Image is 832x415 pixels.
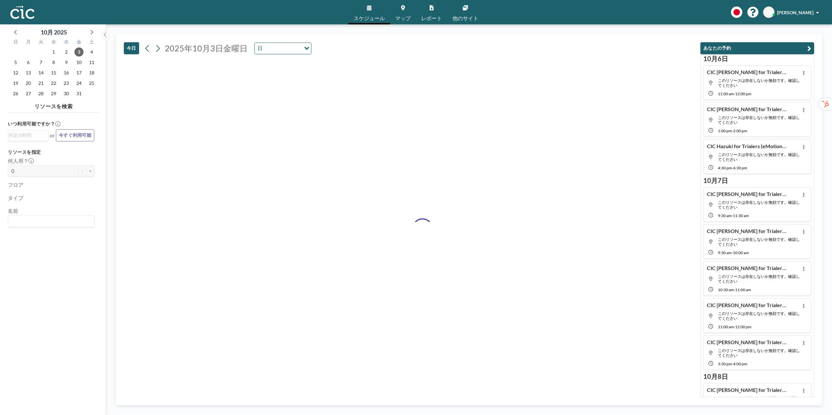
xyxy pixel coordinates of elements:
[354,16,385,21] span: スケジュール
[703,176,811,185] h3: 10月7日
[60,38,72,47] div: 木
[718,274,800,284] span: このリソースは存在しないか無効です。確認してください
[733,250,749,255] span: 10:00 AM
[10,6,34,19] img: organization-logo
[707,265,788,271] h4: CIC [PERSON_NAME] for Trialers (フューチャー様)の予約
[11,89,20,98] span: 2025年10月26日日曜日
[8,100,99,110] h4: リソースを検索
[165,43,248,53] span: 2025年10月3日金曜日
[9,217,90,226] input: Search for option
[8,208,18,214] label: 名前
[74,68,84,77] span: 2025年10月17日金曜日
[24,58,33,67] span: 2025年10月6日月曜日
[62,79,71,88] span: 2025年10月23日木曜日
[74,89,84,98] span: 2025年10月31日金曜日
[8,149,94,155] h3: リソースを指定
[452,16,478,21] span: 他のサイト
[718,115,800,125] span: このリソースは存在しないか無効です。確認してください
[85,38,98,47] div: 土
[707,69,788,75] h4: CIC [PERSON_NAME] for Trialers (Help Tech様)の予約
[8,195,23,201] label: タイプ
[36,68,45,77] span: 2025年10月14日火曜日
[395,16,411,21] span: マップ
[265,44,300,53] input: Search for option
[735,324,751,329] span: 12:00 PM
[718,152,800,162] span: このリソースは存在しないか無効です。確認してください
[36,89,45,98] span: 2025年10月28日火曜日
[718,250,732,255] span: 9:30 AM
[718,128,732,133] span: 1:00 PM
[718,213,732,218] span: 9:30 AM
[733,128,747,133] span: 2:00 PM
[11,68,20,77] span: 2025年10月12日日曜日
[765,9,773,15] span: HN
[735,287,751,292] span: 11:00 AM
[62,68,71,77] span: 2025年10月16日木曜日
[72,38,85,47] div: 金
[36,58,45,67] span: 2025年10月7日火曜日
[734,91,735,96] span: -
[49,58,58,67] span: 2025年10月8日水曜日
[24,79,33,88] span: 2025年10月20日月曜日
[8,130,48,140] div: Search for option
[707,143,788,149] h4: CIC Hazuki for Trialers (eMotionFleet様)の予約
[255,43,311,54] div: Search for option
[11,79,20,88] span: 2025年10月19日日曜日
[777,10,813,15] span: [PERSON_NAME]
[87,47,96,57] span: 2025年10月4日土曜日
[8,158,34,164] label: 何人用？
[718,78,800,88] span: このリソースは存在しないか無効です。確認してください
[718,165,732,170] span: 4:30 PM
[718,361,732,366] span: 3:30 PM
[707,387,788,393] h4: CIC [PERSON_NAME] for Trialers (eMotion Fleet様) さんの予約
[62,47,71,57] span: 2025年10月2日木曜日
[733,213,749,218] span: 11:30 AM
[707,228,788,234] h4: CIC [PERSON_NAME] for Trialers (フューチャー様)の予約
[22,38,35,47] div: 月
[47,38,60,47] div: 水
[733,361,747,366] span: 4:00 PM
[24,89,33,98] span: 2025年10月27日月曜日
[9,132,45,139] input: Search for option
[734,324,735,329] span: -
[62,89,71,98] span: 2025年10月30日木曜日
[732,213,733,218] span: -
[49,47,58,57] span: 2025年10月1日水曜日
[24,68,33,77] span: 2025年10月13日月曜日
[718,91,734,96] span: 11:00 AM
[718,200,800,210] span: このリソースは存在しないか無効です。確認してください
[732,165,733,170] span: -
[707,339,788,345] h4: CIC [PERSON_NAME] for Trialers (フューチャー様)の予約
[707,106,788,112] h4: CIC [PERSON_NAME] for Trialers (Help Tech様)の予約
[74,79,84,88] span: 2025年10月24日金曜日
[718,311,800,321] span: このリソースは存在しないか無効です。確認してください
[35,38,47,47] div: 火
[124,42,139,54] button: 今日
[87,58,96,67] span: 2025年10月11日土曜日
[87,79,96,88] span: 2025年10月25日土曜日
[734,287,735,292] span: -
[703,372,811,381] h3: 10月8日
[733,165,747,170] span: 6:30 PM
[87,68,96,77] span: 2025年10月18日土曜日
[718,396,800,406] span: このリソースは存在しないか無効です。確認してください
[49,79,58,88] span: 2025年10月22日水曜日
[718,237,800,247] span: このリソースは存在しないか無効です。確認してください
[707,302,788,308] h4: CIC [PERSON_NAME] for Trialers (Coastal Link樣) さんの予約
[49,68,58,77] span: 2025年10月15日水曜日
[703,55,811,63] h3: 10月6日
[421,16,442,21] span: レポート
[74,58,84,67] span: 2025年10月10日金曜日
[8,216,94,227] div: Search for option
[59,132,91,138] span: 今すぐ利用可能
[718,324,734,329] span: 11:00 AM
[718,287,734,292] span: 10:30 AM
[79,165,86,176] button: -
[41,28,67,37] div: 10月 2025
[732,250,733,255] span: -
[732,361,733,366] span: -
[9,38,22,47] div: 日
[49,89,58,98] span: 2025年10月29日水曜日
[707,191,788,197] h4: CIC [PERSON_NAME] for Trialers (eMotion Fleet様)の予約
[56,129,94,141] button: 今すぐ利用可能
